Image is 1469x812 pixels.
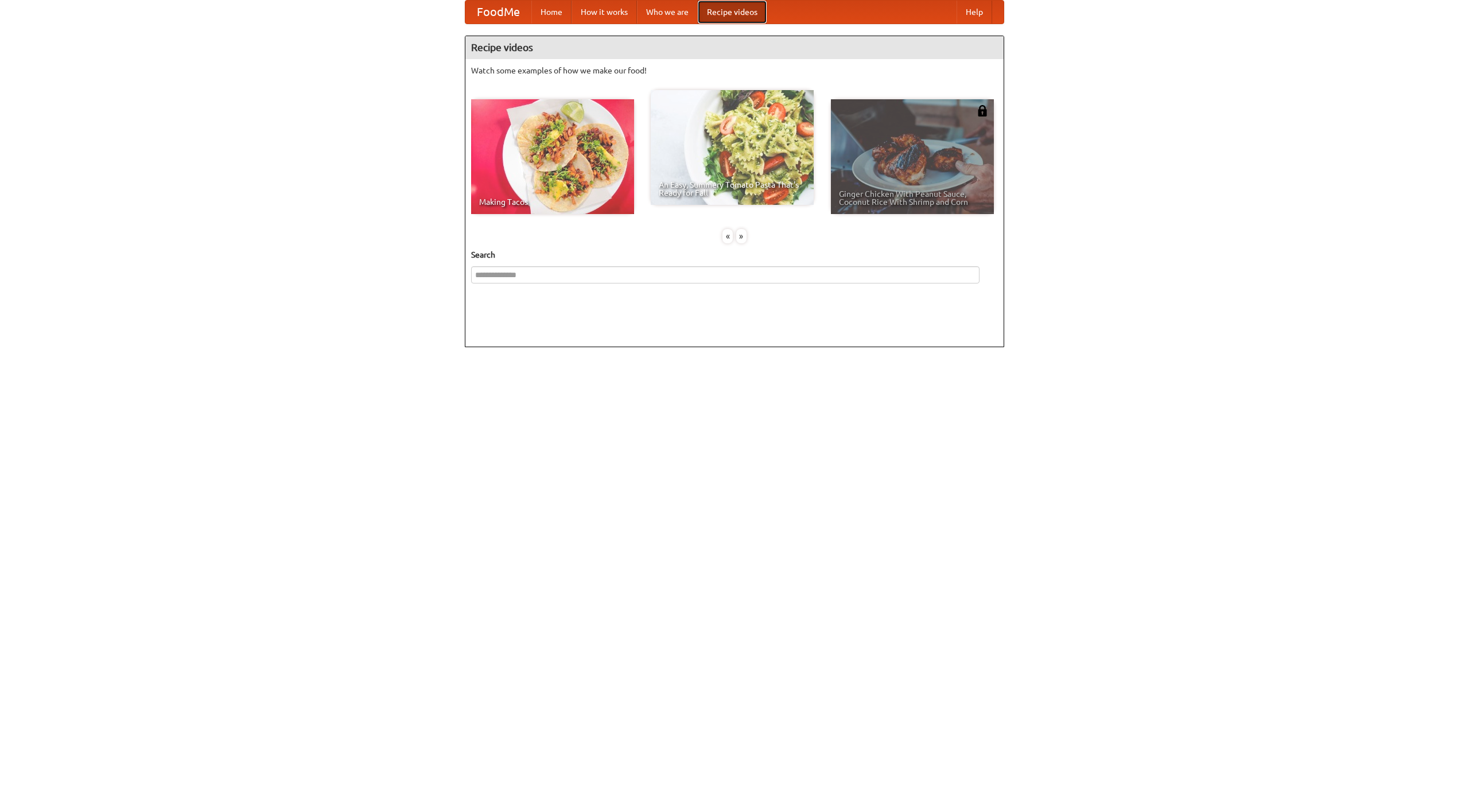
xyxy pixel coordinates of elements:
a: Recipe videos [698,1,767,24]
span: Making Tacos [479,198,626,206]
h4: Recipe videos [465,36,1004,59]
div: « [722,229,733,243]
p: Watch some examples of how we make our food! [471,65,998,76]
h5: Search [471,249,998,261]
div: » [736,229,747,243]
a: Help [957,1,992,24]
a: An Easy, Summery Tomato Pasta That's Ready for Fall [651,90,814,205]
a: Who we are [637,1,698,24]
a: Making Tacos [471,99,634,214]
a: FoodMe [465,1,531,24]
a: Home [531,1,572,24]
span: An Easy, Summery Tomato Pasta That's Ready for Fall [659,181,806,197]
a: How it works [572,1,637,24]
img: 483408.png [977,105,988,116]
